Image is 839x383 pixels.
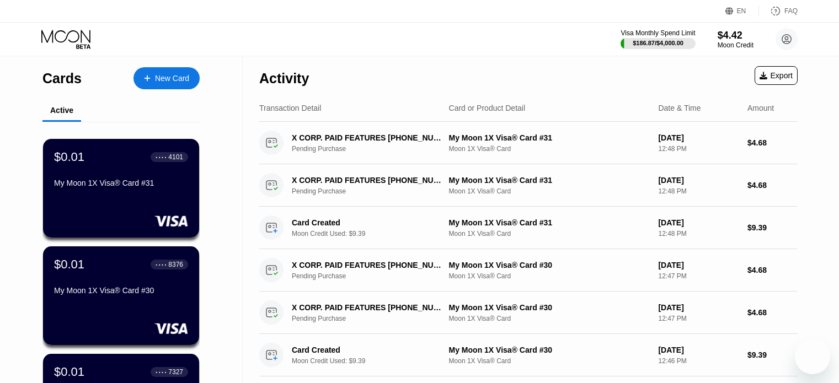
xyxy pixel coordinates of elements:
[292,272,455,280] div: Pending Purchase
[54,150,84,164] div: $0.01
[292,133,443,142] div: X CORP. PAID FEATURES [PHONE_NUMBER] US
[156,263,167,266] div: ● ● ● ●
[658,303,739,312] div: [DATE]
[449,261,650,269] div: My Moon 1X Visa® Card #30
[658,346,739,354] div: [DATE]
[658,145,739,153] div: 12:48 PM
[292,230,455,238] div: Moon Credit Used: $9.39
[658,104,701,112] div: Date & Time
[54,286,188,295] div: My Moon 1X Visa® Card #30
[292,315,455,322] div: Pending Purchase
[718,30,754,41] div: $4.42
[168,261,183,268] div: 8376
[168,368,183,376] div: 7327
[658,315,739,322] div: 12:47 PM
[292,346,443,354] div: Card Created
[795,339,830,374] iframe: Кнопка запуска окна обмена сообщениями
[658,357,739,365] div: 12:46 PM
[658,187,739,195] div: 12:48 PM
[259,104,321,112] div: Transaction Detail
[449,346,650,354] div: My Moon 1X Visa® Card #30
[292,303,443,312] div: X CORP. PAID FEATURES [PHONE_NUMBER] US
[449,187,650,195] div: Moon 1X Visa® Card
[50,106,73,115] div: Active
[747,308,798,317] div: $4.68
[755,66,798,85] div: Export
[259,292,798,334] div: X CORP. PAID FEATURES [PHONE_NUMBER] USPending PurchaseMy Moon 1X Visa® Card #30Moon 1X Visa® Car...
[747,223,798,232] div: $9.39
[259,334,798,376] div: Card CreatedMoon Credit Used: $9.39My Moon 1X Visa® Card #30Moon 1X Visa® Card[DATE]12:46 PM$9.39
[621,29,695,49] div: Visa Monthly Spend Limit$186.87/$4,000.00
[259,164,798,207] div: X CORP. PAID FEATURES [PHONE_NUMBER] USPending PurchaseMy Moon 1X Visa® Card #31Moon 1X Visa® Car...
[133,67,200,89] div: New Card
[292,357,455,365] div: Moon Credit Used: $9.39
[658,261,739,269] div: [DATE]
[759,6,798,17] div: FAQ
[156,370,167,374] div: ● ● ● ●
[658,218,739,227] div: [DATE]
[259,71,309,87] div: Activity
[292,145,455,153] div: Pending Purchase
[156,155,167,159] div: ● ● ● ●
[54,257,84,272] div: $0.01
[259,249,798,292] div: X CORP. PAID FEATURES [PHONE_NUMBER] USPending PurchaseMy Moon 1X Visa® Card #30Moon 1X Visa® Car...
[292,218,443,227] div: Card Created
[449,357,650,365] div: Moon 1X Visa® Card
[259,207,798,249] div: Card CreatedMoon Credit Used: $9.39My Moon 1X Visa® Card #31Moon 1X Visa® Card[DATE]12:48 PM$9.39
[449,176,650,185] div: My Moon 1X Visa® Card #31
[725,6,759,17] div: EN
[784,7,798,15] div: FAQ
[155,74,189,83] div: New Card
[449,104,526,112] div: Card or Product Detail
[449,218,650,227] div: My Moon 1X Visa® Card #31
[42,71,82,87] div: Cards
[449,272,650,280] div: Moon 1X Visa® Card
[449,133,650,142] div: My Moon 1X Visa® Card #31
[54,365,84,379] div: $0.01
[747,350,798,359] div: $9.39
[292,176,443,185] div: X CORP. PAID FEATURES [PHONE_NUMBER] US
[747,104,774,112] div: Amount
[54,179,188,187] div: My Moon 1X Visa® Card #31
[658,133,739,142] div: [DATE]
[737,7,746,15] div: EN
[747,181,798,190] div: $4.68
[292,187,455,195] div: Pending Purchase
[449,315,650,322] div: Moon 1X Visa® Card
[621,29,695,37] div: Visa Monthly Spend Limit
[449,145,650,153] div: Moon 1X Visa® Card
[658,272,739,280] div: 12:47 PM
[292,261,443,269] div: X CORP. PAID FEATURES [PHONE_NUMBER] US
[747,266,798,274] div: $4.68
[259,122,798,164] div: X CORP. PAID FEATURES [PHONE_NUMBER] USPending PurchaseMy Moon 1X Visa® Card #31Moon 1X Visa® Car...
[449,230,650,238] div: Moon 1X Visa® Card
[760,71,793,80] div: Export
[633,40,683,46] div: $186.87 / $4,000.00
[168,153,183,161] div: 4101
[747,138,798,147] div: $4.68
[43,246,199,345] div: $0.01● ● ● ●8376My Moon 1X Visa® Card #30
[449,303,650,312] div: My Moon 1X Visa® Card #30
[718,41,754,49] div: Moon Credit
[718,30,754,49] div: $4.42Moon Credit
[658,176,739,185] div: [DATE]
[43,139,199,238] div: $0.01● ● ● ●4101My Moon 1X Visa® Card #31
[658,230,739,238] div: 12:48 PM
